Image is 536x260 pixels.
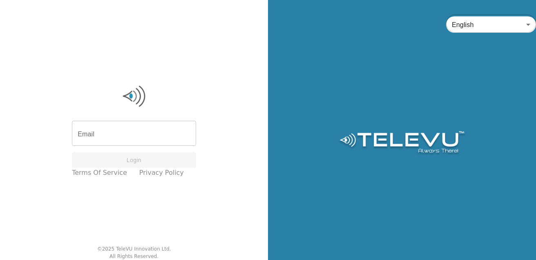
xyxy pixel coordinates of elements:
[338,131,465,156] img: Logo
[139,168,184,178] a: Privacy Policy
[109,253,159,260] div: All Rights Reserved.
[72,84,196,109] img: Logo
[72,168,127,178] a: Terms of Service
[97,245,171,253] div: © 2025 TeleVU Innovation Ltd.
[446,13,536,36] div: English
